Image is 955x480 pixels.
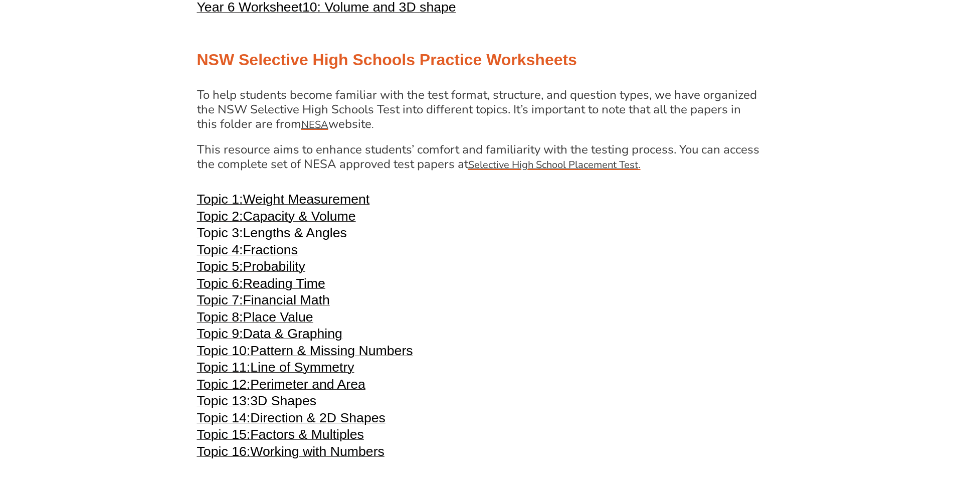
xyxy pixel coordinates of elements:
[197,314,313,324] a: Topic 8:Place Value
[197,209,243,224] span: Topic 2:
[197,348,413,358] a: Topic 10:Pattern & Missing Numbers
[197,225,243,240] span: Topic 3:
[197,4,456,14] a: Year 6 Worksheet10: Volume and 3D shape
[197,50,758,71] h2: NSW Selective High Schools Practice Worksheets
[197,393,251,408] span: Topic 13:
[243,242,298,257] span: Fractions
[197,292,243,307] span: Topic 7:
[197,196,370,206] a: Topic 1:Weight Measurement
[243,192,369,207] span: Weight Measurement
[197,263,305,273] a: Topic 5:Probability
[243,225,346,240] span: Lengths & Angles
[243,292,329,307] span: Financial Math
[197,381,365,391] a: Topic 12:Perimeter and Area
[250,444,385,459] span: Working with Numbers
[197,326,243,341] span: Topic 9:
[250,410,386,425] span: Direction & 2D Shapes
[638,158,641,172] span: .
[197,448,385,458] a: Topic 16:Working with Numbers
[197,444,251,459] span: Topic 16:
[243,259,305,274] span: Probability
[197,259,243,274] span: Topic 5:
[197,230,347,240] a: Topic 3:Lengths & Angles
[243,326,342,341] span: Data & Graphing
[197,377,251,392] span: Topic 12:
[250,393,316,408] span: 3D Shapes
[197,331,342,341] a: Topic 9:Data & Graphing
[197,142,759,173] h4: This resource aims to enhance students’ comfort and familiarity with the testing process. You can...
[197,431,364,441] a: Topic 15:Factors & Multiples
[468,158,638,172] u: Selective High School Placement Test
[250,360,354,375] span: Line of Symmetry
[197,192,243,207] span: Topic 1:
[788,367,955,480] iframe: Chat Widget
[197,213,356,223] a: Topic 2:Capacity & Volume
[197,280,325,290] a: Topic 6:Reading Time
[250,343,413,358] span: Pattern & Missing Numbers
[243,276,325,291] span: Reading Time
[197,309,243,325] span: Topic 8:
[197,415,386,425] a: Topic 14:Direction & 2D Shapes
[250,377,365,392] span: Perimeter and Area
[197,364,354,374] a: Topic 11:Line of Symmetry
[197,297,330,307] a: Topic 7:Financial Math
[468,156,641,172] a: Selective High School Placement Test.
[197,276,243,291] span: Topic 6:
[250,427,364,442] span: Factors & Multiples
[243,309,313,325] span: Place Value
[197,360,251,375] span: Topic 11:
[197,343,251,358] span: Topic 10:
[197,88,759,132] h4: To help students become familiar with the test format, structure, and question types, we have org...
[301,118,328,131] span: NESA
[197,247,298,257] a: Topic 4:Fractions
[197,242,243,257] span: Topic 4:
[243,209,355,224] span: Capacity & Volume
[371,118,374,131] span: .
[197,427,251,442] span: Topic 15:
[197,410,251,425] span: Topic 14:
[197,398,317,408] a: Topic 13:3D Shapes
[301,116,328,132] a: NESA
